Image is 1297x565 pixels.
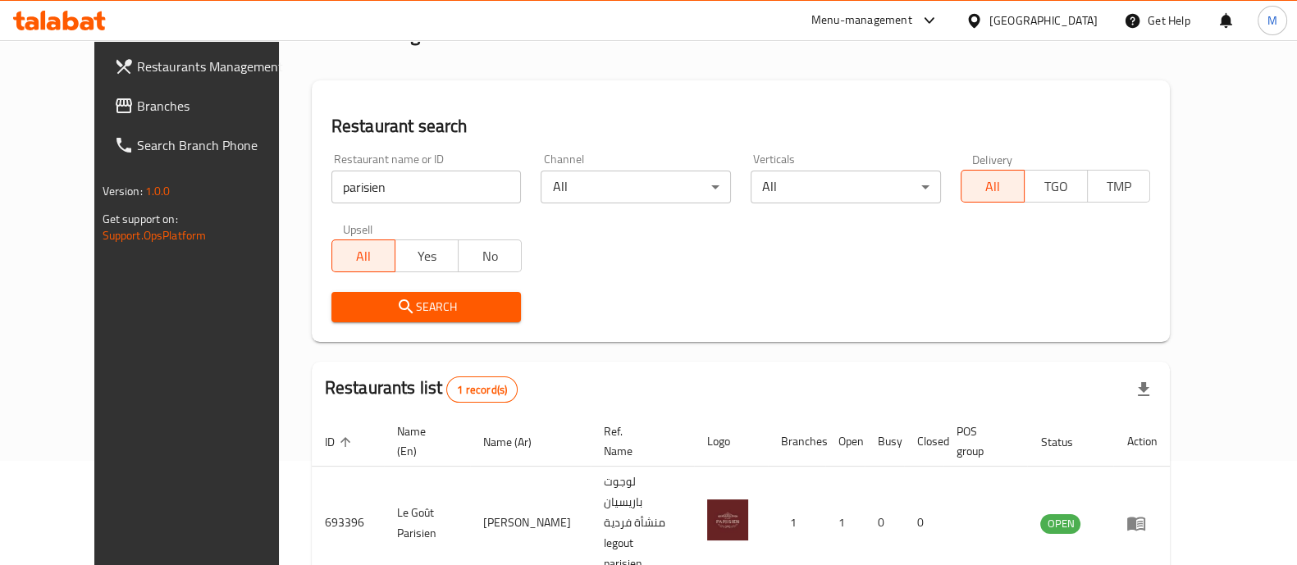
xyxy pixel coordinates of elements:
span: Search [345,297,509,317]
label: Upsell [343,223,373,235]
button: Yes [395,239,459,272]
span: TMP [1094,175,1144,198]
span: M [1267,11,1277,30]
span: All [968,175,1018,198]
a: Restaurants Management [101,47,311,86]
th: Busy [865,417,904,467]
h2: Restaurant search [331,114,1151,139]
span: All [339,244,389,268]
span: 1 record(s) [447,382,517,398]
div: [GEOGRAPHIC_DATA] [989,11,1098,30]
div: Menu-management [811,11,912,30]
span: OPEN [1040,514,1080,533]
a: Branches [101,86,311,125]
a: Search Branch Phone [101,125,311,165]
button: All [961,170,1025,203]
span: POS group [957,421,1008,461]
th: Closed [904,417,943,467]
div: All [751,171,941,203]
span: Name (Ar) [483,432,553,452]
input: Search for restaurant name or ID.. [331,171,522,203]
span: TGO [1031,175,1081,198]
th: Logo [694,417,768,467]
button: TMP [1087,170,1151,203]
span: Version: [103,180,143,202]
span: 1.0.0 [145,180,171,202]
button: No [458,239,522,272]
span: Get support on: [103,208,178,230]
th: Branches [768,417,825,467]
div: Export file [1124,370,1163,409]
th: Action [1113,417,1170,467]
span: Status [1040,432,1094,452]
span: Restaurants Management [137,57,298,76]
span: Ref. Name [604,421,674,461]
h2: Menu management [312,21,473,48]
span: No [465,244,515,268]
span: Branches [137,96,298,116]
div: Total records count [446,376,518,403]
button: Search [331,292,522,322]
label: Delivery [972,153,1013,165]
h2: Restaurants list [325,376,518,403]
div: OPEN [1040,514,1080,534]
span: Name (En) [397,421,450,461]
th: Open [825,417,865,467]
img: Le Goût Parisien [707,499,748,540]
button: TGO [1024,170,1088,203]
div: Menu [1126,513,1157,533]
a: Support.OpsPlatform [103,225,207,246]
button: All [331,239,395,272]
span: ID [325,432,356,452]
span: Search Branch Phone [137,135,298,155]
div: All [541,171,731,203]
span: Yes [402,244,452,268]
